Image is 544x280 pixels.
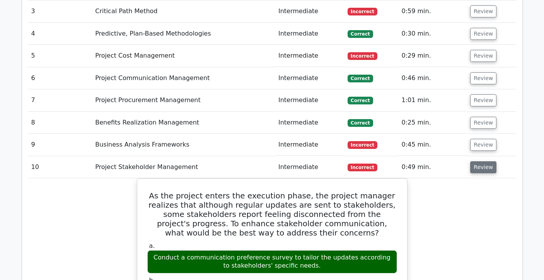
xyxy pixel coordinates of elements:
[147,250,397,273] div: Conduct a communication preference survey to tailor the updates according to stakeholders' specif...
[147,191,398,237] h5: As the project enters the execution phase, the project manager realizes that although regular upd...
[92,89,275,111] td: Project Procurement Management
[348,75,373,82] span: Correct
[470,117,496,129] button: Review
[275,112,344,134] td: Intermediate
[275,0,344,22] td: Intermediate
[470,50,496,62] button: Review
[28,134,92,156] td: 9
[470,5,496,17] button: Review
[348,30,373,38] span: Correct
[92,134,275,156] td: Business Analysis Frameworks
[275,134,344,156] td: Intermediate
[470,72,496,84] button: Review
[92,156,275,178] td: Project Stakeholder Management
[470,94,496,106] button: Review
[92,23,275,45] td: Predictive, Plan-Based Methodologies
[92,67,275,89] td: Project Communication Management
[348,141,377,149] span: Incorrect
[348,119,373,127] span: Correct
[275,23,344,45] td: Intermediate
[275,89,344,111] td: Intermediate
[398,112,467,134] td: 0:25 min.
[28,45,92,67] td: 5
[92,0,275,22] td: Critical Path Method
[470,28,496,40] button: Review
[470,139,496,151] button: Review
[28,89,92,111] td: 7
[398,156,467,178] td: 0:49 min.
[28,112,92,134] td: 8
[275,156,344,178] td: Intermediate
[92,45,275,67] td: Project Cost Management
[28,0,92,22] td: 3
[28,67,92,89] td: 6
[149,242,155,249] span: a.
[398,67,467,89] td: 0:46 min.
[398,0,467,22] td: 0:59 min.
[470,161,496,173] button: Review
[92,112,275,134] td: Benefits Realization Management
[348,52,377,60] span: Incorrect
[398,89,467,111] td: 1:01 min.
[28,156,92,178] td: 10
[348,164,377,171] span: Incorrect
[348,8,377,15] span: Incorrect
[398,45,467,67] td: 0:29 min.
[348,97,373,104] span: Correct
[275,67,344,89] td: Intermediate
[398,134,467,156] td: 0:45 min.
[275,45,344,67] td: Intermediate
[28,23,92,45] td: 4
[398,23,467,45] td: 0:30 min.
